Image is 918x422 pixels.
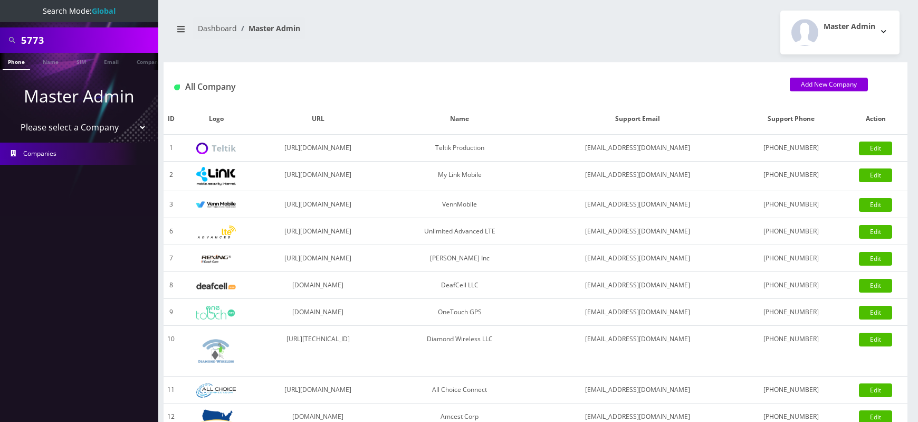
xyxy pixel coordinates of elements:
td: 1 [164,135,178,162]
span: Companies [23,149,56,158]
td: 8 [164,272,178,299]
a: Edit [859,168,892,182]
a: Phone [3,53,30,70]
td: [EMAIL_ADDRESS][DOMAIN_NAME] [538,245,738,272]
strong: Global [92,6,116,16]
td: Unlimited Advanced LTE [382,218,537,245]
td: [PHONE_NUMBER] [738,162,844,191]
img: VennMobile [196,201,236,209]
h2: Master Admin [824,22,875,31]
td: [PHONE_NUMBER] [738,191,844,218]
td: DeafCell LLC [382,272,537,299]
img: Rexing Inc [196,254,236,264]
td: [EMAIL_ADDRESS][DOMAIN_NAME] [538,162,738,191]
td: 7 [164,245,178,272]
td: [EMAIL_ADDRESS][DOMAIN_NAME] [538,326,738,377]
td: [EMAIL_ADDRESS][DOMAIN_NAME] [538,377,738,404]
td: Diamond Wireless LLC [382,326,537,377]
td: 10 [164,326,178,377]
img: All Choice Connect [196,383,236,398]
td: [PHONE_NUMBER] [738,218,844,245]
td: 2 [164,162,178,191]
td: [URL][DOMAIN_NAME] [254,218,383,245]
a: Add New Company [790,78,868,91]
li: Master Admin [237,23,300,34]
a: SIM [71,53,91,69]
td: [URL][DOMAIN_NAME] [254,191,383,218]
th: Action [844,104,907,135]
a: Edit [859,279,892,293]
img: My Link Mobile [196,167,236,185]
img: OneTouch GPS [196,306,236,320]
td: OneTouch GPS [382,299,537,326]
a: Edit [859,142,892,155]
a: Name [37,53,64,69]
td: [PHONE_NUMBER] [738,377,844,404]
img: Unlimited Advanced LTE [196,226,236,239]
td: [PHONE_NUMBER] [738,326,844,377]
a: Edit [859,306,892,320]
a: Dashboard [198,23,237,33]
a: Edit [859,198,892,212]
th: Support Email [538,104,738,135]
input: Search All Companies [21,30,156,50]
td: [EMAIL_ADDRESS][DOMAIN_NAME] [538,191,738,218]
a: Company [131,53,167,69]
a: Edit [859,225,892,239]
td: [URL][DOMAIN_NAME] [254,377,383,404]
td: My Link Mobile [382,162,537,191]
td: [URL][DOMAIN_NAME] [254,135,383,162]
th: Name [382,104,537,135]
td: [URL][DOMAIN_NAME] [254,162,383,191]
td: 3 [164,191,178,218]
td: [DOMAIN_NAME] [254,272,383,299]
td: [PHONE_NUMBER] [738,245,844,272]
a: Edit [859,383,892,397]
td: 9 [164,299,178,326]
td: 6 [164,218,178,245]
img: Diamond Wireless LLC [196,331,236,371]
span: Search Mode: [43,6,116,16]
nav: breadcrumb [171,17,528,48]
th: ID [164,104,178,135]
th: Logo [178,104,254,135]
td: [EMAIL_ADDRESS][DOMAIN_NAME] [538,272,738,299]
h1: All Company [174,82,774,92]
img: DeafCell LLC [196,283,236,289]
td: [EMAIL_ADDRESS][DOMAIN_NAME] [538,299,738,326]
td: All Choice Connect [382,377,537,404]
td: [URL][TECHNICAL_ID] [254,326,383,377]
td: [PHONE_NUMBER] [738,299,844,326]
td: Teltik Production [382,135,537,162]
td: [PHONE_NUMBER] [738,135,844,162]
img: All Company [174,85,180,90]
td: [PERSON_NAME] Inc [382,245,537,272]
td: [DOMAIN_NAME] [254,299,383,326]
a: Edit [859,333,892,346]
button: Master Admin [780,11,900,54]
td: [PHONE_NUMBER] [738,272,844,299]
th: URL [254,104,383,135]
td: VennMobile [382,191,537,218]
td: 11 [164,377,178,404]
img: Teltik Production [196,143,236,155]
td: [URL][DOMAIN_NAME] [254,245,383,272]
td: [EMAIL_ADDRESS][DOMAIN_NAME] [538,135,738,162]
th: Support Phone [738,104,844,135]
a: Edit [859,252,892,266]
td: [EMAIL_ADDRESS][DOMAIN_NAME] [538,218,738,245]
a: Email [99,53,124,69]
